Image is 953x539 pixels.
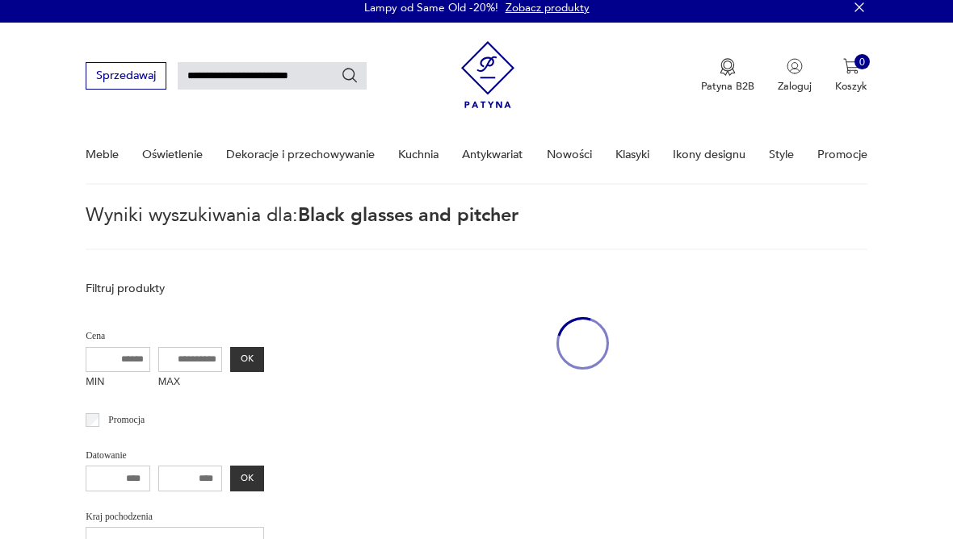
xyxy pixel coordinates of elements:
div: oval-loading [556,274,609,413]
img: Ikona koszyka [843,58,859,74]
button: Szukaj [341,67,359,85]
button: Sprzedawaj [86,62,166,89]
img: Patyna - sklep z meblami i dekoracjami vintage [461,36,515,114]
p: Wyniki wyszukiwania dla: [86,207,867,249]
p: Koszyk [835,79,867,94]
p: Filtruj produkty [86,281,264,297]
a: Style [769,127,794,182]
p: Datowanie [86,448,264,464]
p: Zaloguj [778,79,812,94]
button: Patyna B2B [701,58,754,94]
button: OK [230,347,263,373]
a: Nowości [547,127,592,182]
p: Promocja [108,412,145,428]
a: Dekoracje i przechowywanie [226,127,375,182]
a: Ikona medaluPatyna B2B [701,58,754,94]
label: MAX [158,372,223,395]
p: Cena [86,328,264,345]
button: OK [230,466,263,491]
button: 0Koszyk [835,58,867,94]
div: 0 [854,54,871,70]
span: Black glasses and pitcher [298,203,518,228]
a: Klasyki [615,127,649,182]
button: Zaloguj [778,58,812,94]
a: Promocje [817,127,867,182]
a: Antykwariat [462,127,523,182]
p: Kraj pochodzenia [86,509,264,525]
img: Ikona medalu [720,58,736,76]
a: Oświetlenie [142,127,203,182]
a: Kuchnia [398,127,439,182]
label: MIN [86,372,150,395]
a: Sprzedawaj [86,72,166,81]
img: Ikonka użytkownika [787,58,803,74]
p: Patyna B2B [701,79,754,94]
a: Meble [86,127,119,182]
a: Ikony designu [673,127,745,182]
